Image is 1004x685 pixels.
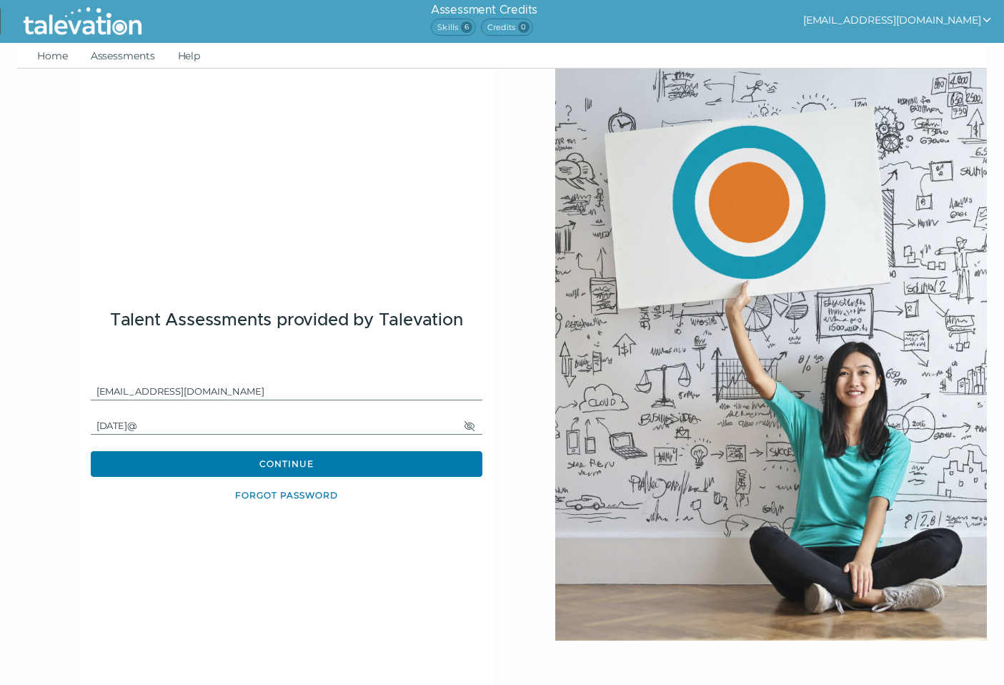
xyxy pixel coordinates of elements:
[34,43,71,69] a: Home
[555,69,987,641] img: login.jpg
[91,417,458,434] input: Password
[431,1,537,19] h6: Assessment Credits
[91,383,465,400] input: Email address
[461,21,472,33] span: 6
[518,21,530,33] span: 0
[803,11,993,29] button: show user actions
[91,451,482,477] button: Continue
[431,19,476,36] span: Skills
[175,43,204,69] a: Help
[17,4,148,39] img: Talevation_Logo_Transparent_white.png
[88,43,158,69] a: Assessments
[110,308,463,331] h3: Talent Assessments provided by Talevation
[481,19,533,36] span: Credits
[91,483,482,508] button: Forgot password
